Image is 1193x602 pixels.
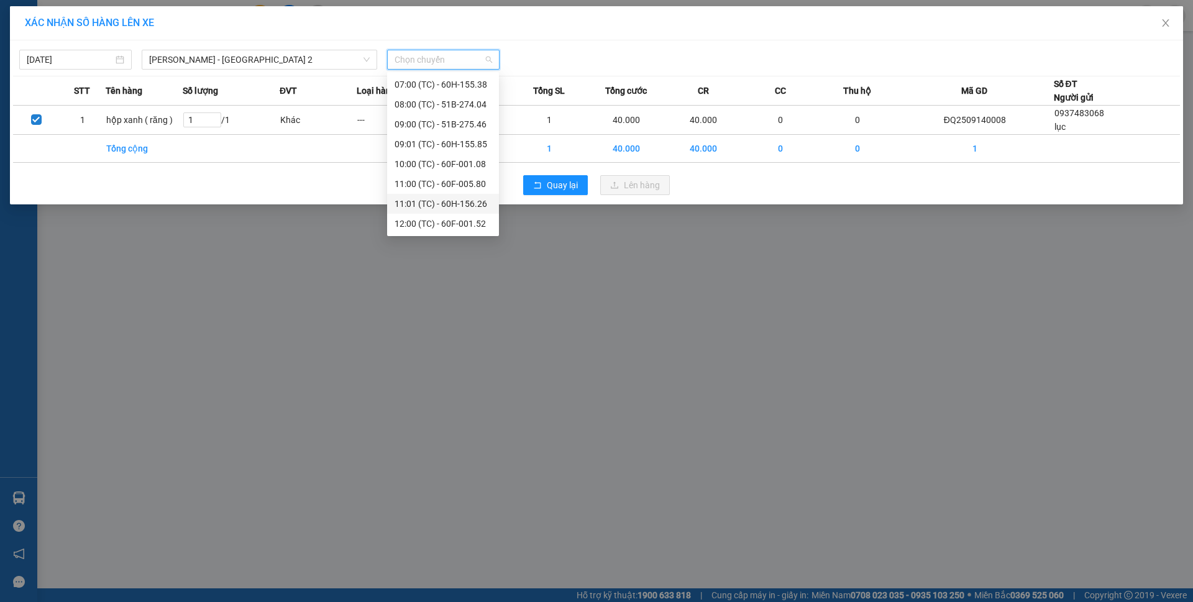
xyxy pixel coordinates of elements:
span: down [363,56,370,63]
span: Quận 10 [17,45,51,55]
div: 07:00 (TC) - 60H-155.38 [395,78,491,91]
td: hộp xanh ( răng ) [106,106,183,135]
td: ĐQ2509140008 [896,106,1053,135]
span: 0907696988 [70,45,120,55]
td: Tổng cộng [106,135,183,163]
td: 0 [742,106,819,135]
strong: THIÊN PHÁT ĐẠT [4,31,94,45]
span: 0937483068 [1054,108,1104,118]
span: CR [698,84,709,98]
strong: CTY XE KHÁCH [53,16,134,29]
span: BÍCH NGỌC CMND: [28,80,105,90]
div: Số ĐT Người gửi [1054,77,1094,104]
td: Khác [280,106,357,135]
div: 09:00 (TC) - 51B-275.46 [395,117,491,131]
span: rollback [533,181,542,191]
td: 0 [742,135,819,163]
span: [DATE] [139,6,165,16]
div: 12:00 (TC) - 60F-001.52 [395,217,491,230]
span: close [1161,18,1171,28]
button: uploadLên hàng [600,175,670,195]
span: Q102509130044 [22,6,88,16]
td: 40.000 [665,106,742,135]
span: CC [775,84,786,98]
td: 1 [511,135,588,163]
td: 1 [896,135,1053,163]
span: Phương Lâm - Sài Gòn 2 [149,50,370,69]
span: Quay lại [547,178,578,192]
span: STT [74,84,90,98]
div: 08:00 (TC) - 51B-274.04 [395,98,491,111]
span: PHIẾU GIAO HÀNG [35,55,133,68]
td: 40.000 [588,106,665,135]
span: Tên hàng [106,84,142,98]
span: lục [1054,122,1066,132]
div: 10:00 (TC) - 60F-001.08 [395,157,491,171]
td: 0 [819,106,896,135]
td: 40.000 [588,135,665,163]
div: 09:01 (TC) - 60H-155.85 [395,137,491,151]
td: 40.000 [665,135,742,163]
td: / 1 [183,106,280,135]
button: rollbackQuay lại [523,175,588,195]
span: 10:49 [114,6,137,16]
strong: N.nhận: [4,90,135,100]
span: ĐVT [280,84,297,98]
div: 11:01 (TC) - 60H-156.26 [395,197,491,211]
button: Close [1148,6,1183,41]
td: 1 [59,106,105,135]
span: Thu hộ [843,84,871,98]
span: Tổng SL [533,84,565,98]
span: [PERSON_NAME] CMND: [35,90,135,100]
td: 0 [819,135,896,163]
span: Chọn chuyến [395,50,492,69]
strong: N.gửi: [4,80,105,90]
span: Số lượng [183,84,218,98]
div: 11:00 (TC) - 60F-005.80 [395,177,491,191]
input: 14/09/2025 [27,53,113,66]
span: XÁC NHẬN SỐ HÀNG LÊN XE [25,17,154,29]
span: Tổng cước [605,84,647,98]
span: Mã GD [961,84,987,98]
strong: VP: SĐT: [4,45,120,55]
td: 1 [511,106,588,135]
td: --- [357,106,434,135]
span: Loại hàng [357,84,396,98]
